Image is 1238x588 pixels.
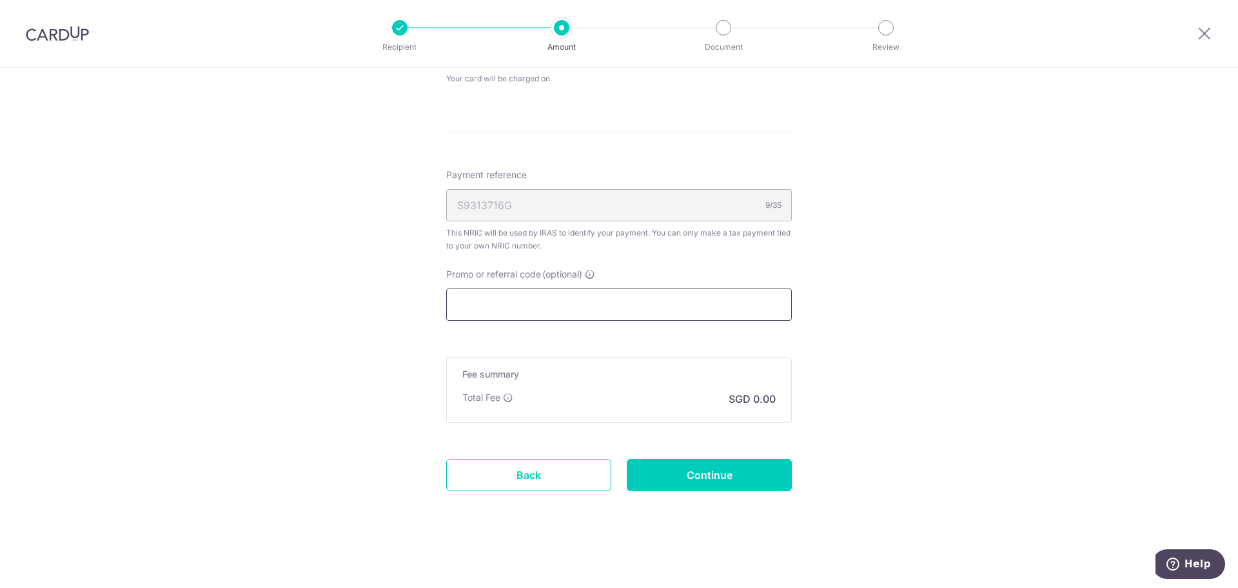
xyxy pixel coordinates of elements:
[26,26,89,41] img: CardUp
[462,368,776,381] h5: Fee summary
[627,459,792,491] input: Continue
[514,41,609,54] p: Amount
[676,41,771,54] p: Document
[729,391,776,407] p: SGD 0.00
[1155,549,1225,582] iframe: Opens a widget where you can find more information
[446,268,541,281] span: Promo or referral code
[765,199,781,212] div: 9/35
[462,391,500,404] p: Total Fee
[542,268,582,281] span: (optional)
[446,227,792,252] div: This NRIC will be used by IRAS to identify your payment. You can only make a tax payment tied to ...
[446,168,527,181] span: Payment reference
[446,459,611,491] a: Back
[838,41,934,54] p: Review
[446,72,611,85] span: Your card will be charged on
[352,41,447,54] p: Recipient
